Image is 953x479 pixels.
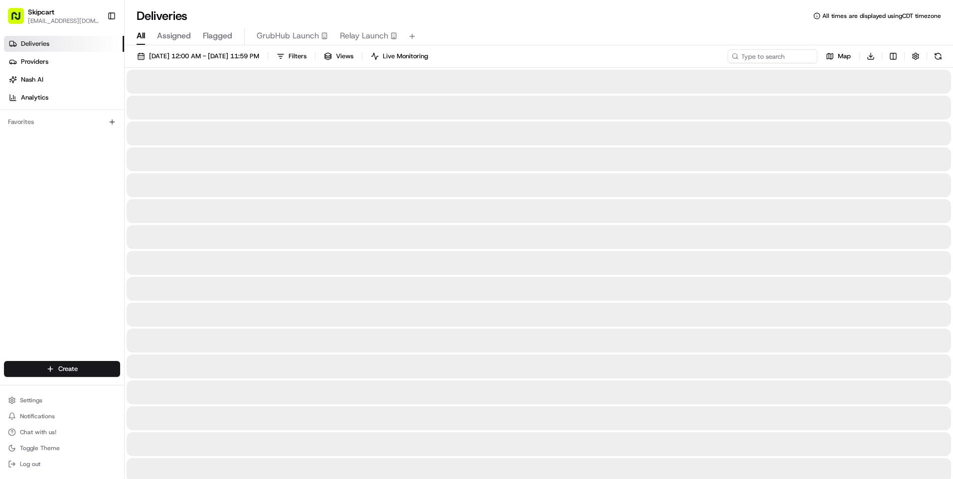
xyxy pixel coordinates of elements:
[822,12,941,20] span: All times are displayed using CDT timezone
[319,49,358,63] button: Views
[289,52,307,61] span: Filters
[157,30,191,42] span: Assigned
[58,364,78,373] span: Create
[4,441,120,455] button: Toggle Theme
[28,7,54,17] button: Skipcart
[4,54,124,70] a: Providers
[366,49,433,63] button: Live Monitoring
[4,4,103,28] button: Skipcart[EMAIL_ADDRESS][DOMAIN_NAME]
[336,52,353,61] span: Views
[20,412,55,420] span: Notifications
[4,114,120,130] div: Favorites
[4,425,120,439] button: Chat with us!
[21,39,49,48] span: Deliveries
[149,52,259,61] span: [DATE] 12:00 AM - [DATE] 11:59 PM
[4,409,120,423] button: Notifications
[137,30,145,42] span: All
[20,428,56,436] span: Chat with us!
[4,90,124,106] a: Analytics
[21,75,43,84] span: Nash AI
[931,49,945,63] button: Refresh
[20,444,60,452] span: Toggle Theme
[20,396,42,404] span: Settings
[821,49,855,63] button: Map
[272,49,311,63] button: Filters
[21,93,48,102] span: Analytics
[137,8,187,24] h1: Deliveries
[4,393,120,407] button: Settings
[20,460,40,468] span: Log out
[21,57,48,66] span: Providers
[203,30,232,42] span: Flagged
[383,52,428,61] span: Live Monitoring
[4,72,124,88] a: Nash AI
[28,17,99,25] button: [EMAIL_ADDRESS][DOMAIN_NAME]
[133,49,264,63] button: [DATE] 12:00 AM - [DATE] 11:59 PM
[340,30,388,42] span: Relay Launch
[4,36,124,52] a: Deliveries
[728,49,817,63] input: Type to search
[838,52,851,61] span: Map
[257,30,319,42] span: GrubHub Launch
[4,457,120,471] button: Log out
[4,361,120,377] button: Create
